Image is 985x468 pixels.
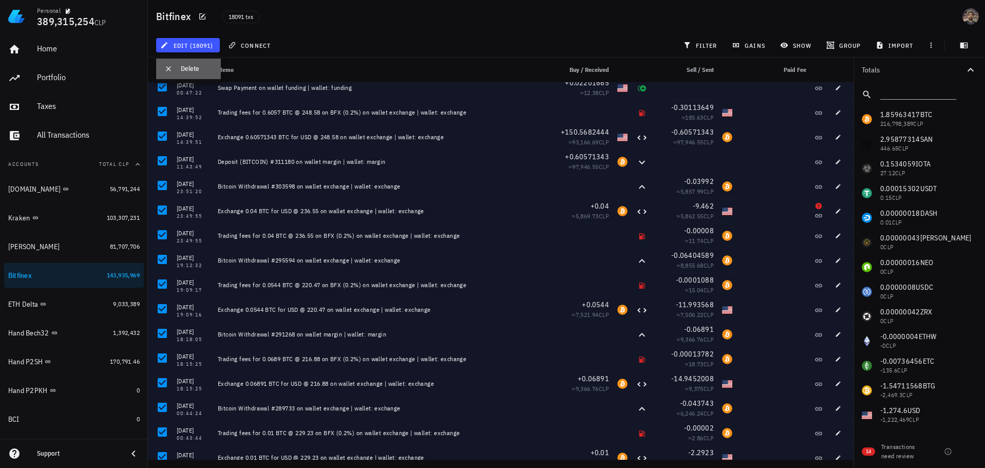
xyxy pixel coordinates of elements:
[704,237,714,245] span: CLP
[677,138,704,146] span: 97,946.55
[704,261,714,269] span: CLP
[177,214,210,219] div: 23:49:55
[570,66,609,73] span: Buy / Received
[230,41,271,49] span: connect
[214,58,547,82] div: Memo
[572,459,609,466] span: ≈
[676,275,714,285] span: -0.0001088
[8,185,61,194] div: [DOMAIN_NAME]
[8,214,30,222] div: Kraken
[218,66,234,73] span: Memo
[689,385,704,392] span: 9,375
[177,228,210,238] div: [DATE]
[736,58,810,82] div: Paid Fee
[177,362,210,367] div: 18:15:25
[37,44,140,53] div: Home
[685,237,714,245] span: ≈
[822,38,867,52] button: group
[687,66,714,73] span: Sell / Sent
[177,436,210,441] div: 00:43:44
[162,41,213,49] span: edit (18091)
[218,330,543,339] div: Bitcoin Withdrawal #291268 on wallet margin | wallet: margin
[177,312,210,317] div: 19:09:16
[599,311,609,319] span: CLP
[671,251,714,260] span: -0.06404589
[177,450,210,460] div: [DATE]
[8,8,25,25] img: LedgiFi
[881,442,924,461] div: Transactions need review
[218,207,543,215] div: Exchange 0.04 BTC for USD @ 236.55 on wallet exchange | wallet: exchange
[680,409,704,417] span: 6,246.24
[4,152,144,177] button: AccountsTotal CLP
[617,157,628,167] div: BTC-icon
[684,177,714,186] span: -0.03992
[617,453,628,463] div: BTC-icon
[4,234,144,259] a: [PERSON_NAME] 81,707,706
[680,399,714,408] span: -0.043743
[688,448,714,457] span: -2.2923
[565,78,609,87] span: +0.02201665
[704,212,714,220] span: CLP
[578,374,609,383] span: +0.06891
[722,379,732,389] div: USD-icon
[591,448,609,457] span: +0.01
[177,179,210,189] div: [DATE]
[673,138,714,146] span: ≈
[8,329,49,338] div: Hand Bech32
[671,349,714,359] span: -0.00013782
[677,212,714,220] span: ≈
[704,409,714,417] span: CLP
[584,89,599,97] span: 12.38
[4,263,144,288] a: Bitfinex 143,935,969
[872,38,920,52] button: import
[4,292,144,316] a: ETH Delta 9,033,389
[4,407,144,432] a: BCI 0
[784,66,806,73] span: Paid Fee
[177,154,210,164] div: [DATE]
[576,212,599,220] span: 5,869.73
[704,286,714,294] span: CLP
[704,335,714,343] span: CLP
[4,95,144,119] a: Taxes
[572,311,609,319] span: ≈
[734,41,765,49] span: gains
[704,138,714,146] span: CLP
[177,263,210,268] div: 19:12:32
[177,140,210,145] div: 14:39:51
[704,459,714,466] span: CLP
[113,300,140,308] span: 9,033,389
[722,428,732,438] div: BTC-icon
[671,374,714,383] span: -14.9452008
[94,18,106,27] span: CLP
[722,280,732,290] div: BTC-icon
[728,38,771,52] button: gains
[181,65,213,73] div: Delete
[218,306,543,314] div: Exchange 0.0544 BTC for USD @ 220.47 on wallet exchange | wallet: exchange
[866,447,871,456] span: 14
[580,89,609,97] span: ≈
[599,385,609,392] span: CLP
[8,271,32,280] div: Bitfinex
[693,201,714,211] span: -9.462
[218,158,543,166] div: Deposit (BITCOIN) #311180 on wallet margin | wallet: margin
[177,115,210,120] div: 14:39:52
[677,459,714,466] span: ≈
[8,242,60,251] div: [PERSON_NAME]
[37,101,140,111] div: Taxes
[599,89,609,97] span: CLP
[680,212,704,220] span: 5,862.55
[599,459,609,466] span: CLP
[722,181,732,192] div: BTC-icon
[688,434,714,442] span: ≈
[218,256,543,265] div: Bitcoin Withdrawal #295594 on wallet exchange | wallet: exchange
[569,138,609,146] span: ≈
[617,83,628,93] div: USD-icon
[37,14,94,28] span: 389,315,254
[4,321,144,345] a: Hand Bech32 1,392,432
[617,132,628,142] div: USD-icon
[107,214,140,221] span: 103,307,231
[775,38,818,52] button: show
[591,201,609,211] span: +0.04
[8,386,48,395] div: Hand P2PKH
[684,226,714,235] span: -0.00008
